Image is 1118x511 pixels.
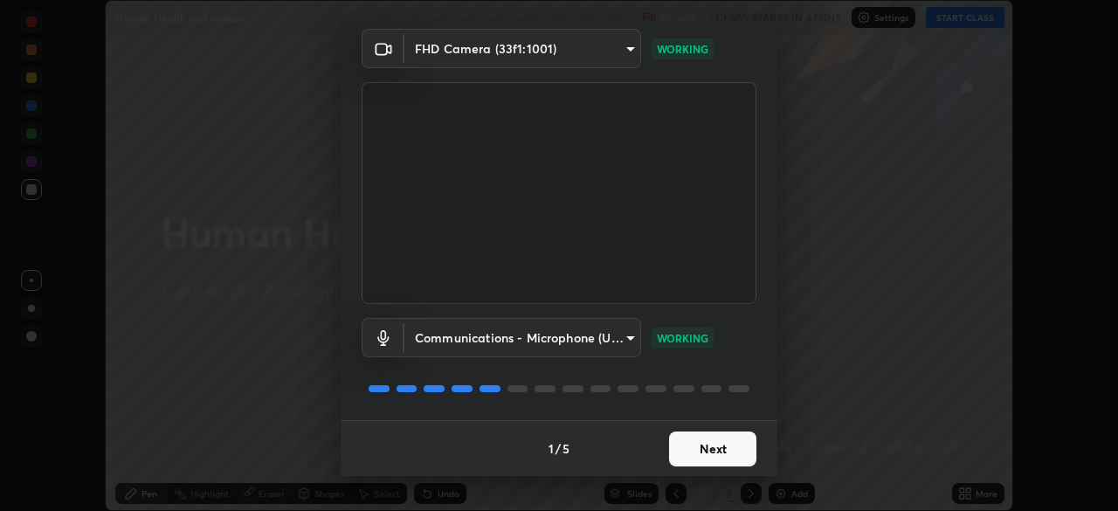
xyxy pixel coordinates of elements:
h4: / [556,439,561,458]
h4: 1 [549,439,554,458]
h4: 5 [562,439,569,458]
div: FHD Camera (33f1:1001) [404,29,641,68]
button: Next [669,432,756,466]
p: WORKING [657,41,708,57]
div: FHD Camera (33f1:1001) [404,318,641,357]
p: WORKING [657,330,708,346]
